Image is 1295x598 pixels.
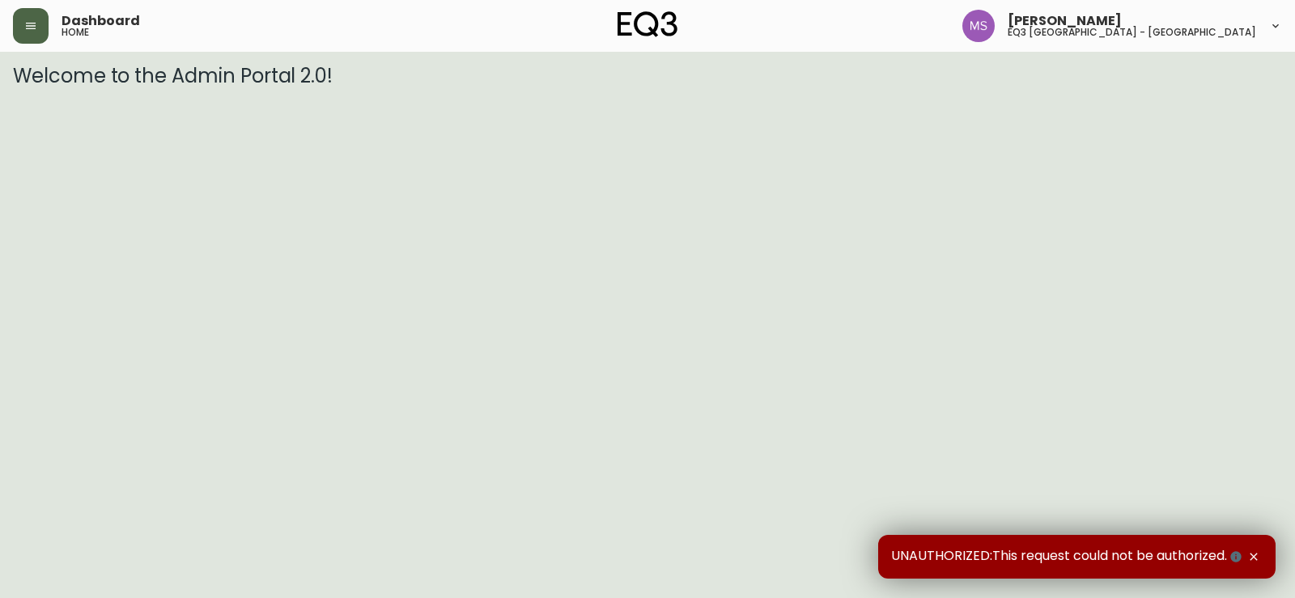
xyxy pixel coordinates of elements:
[962,10,995,42] img: 1b6e43211f6f3cc0b0729c9049b8e7af
[891,548,1245,566] span: UNAUTHORIZED:This request could not be authorized.
[618,11,677,37] img: logo
[62,28,89,37] h5: home
[62,15,140,28] span: Dashboard
[1008,15,1122,28] span: [PERSON_NAME]
[13,65,1282,87] h3: Welcome to the Admin Portal 2.0!
[1008,28,1256,37] h5: eq3 [GEOGRAPHIC_DATA] - [GEOGRAPHIC_DATA]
